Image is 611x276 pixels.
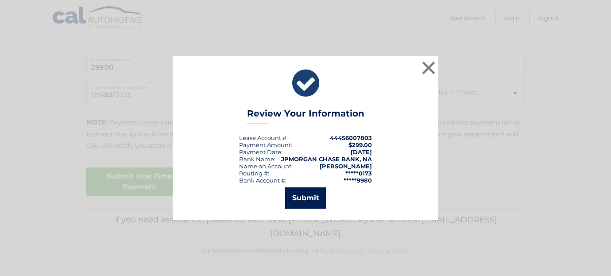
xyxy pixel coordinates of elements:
[239,148,281,155] span: Payment Date
[239,155,275,163] div: Bank Name:
[320,163,372,170] strong: [PERSON_NAME]
[285,187,326,209] button: Submit
[239,148,282,155] div: :
[247,108,364,124] h3: Review Your Information
[351,148,372,155] span: [DATE]
[420,59,437,77] button: ×
[239,134,288,141] div: Lease Account #:
[239,163,293,170] div: Name on Account:
[239,170,269,177] div: Routing #:
[281,155,372,163] strong: JPMORGAN CHASE BANK, NA
[348,141,372,148] span: $299.00
[239,141,292,148] div: Payment Amount:
[330,134,372,141] strong: 44456007803
[239,177,286,184] div: Bank Account #:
